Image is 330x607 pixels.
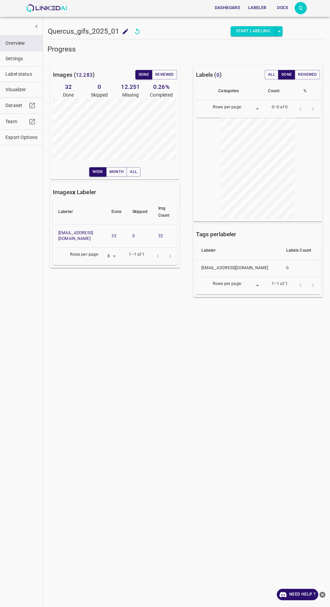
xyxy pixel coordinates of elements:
div: Q [295,2,307,14]
h6: Tags per labeler [196,229,236,239]
th: Count [263,82,298,100]
button: Month [106,167,127,177]
a: Need Help ? [277,589,318,600]
button: add to shopping cart [119,25,132,38]
h6: 0.26 % [146,82,177,92]
th: Img Count [153,200,177,225]
button: Week [89,167,106,177]
a: Dashboard [211,1,244,15]
a: 32 [111,234,116,238]
button: show more [30,20,43,33]
th: Categories [213,82,263,100]
th: Labeler [53,200,106,225]
span: 12.283 [76,72,93,78]
span: Settings [5,55,37,62]
button: Done [135,70,152,79]
a: 0 [132,234,135,238]
p: Done [53,92,84,99]
p: Rows per page: [213,281,242,287]
span: Visualizer [5,86,37,93]
th: Labeler [196,242,281,260]
button: All [265,70,278,79]
a: [EMAIL_ADDRESS][DOMAIN_NAME] [58,230,93,241]
button: Dashboard [212,2,243,13]
div: ​ [245,281,261,290]
p: Rows per page: [70,252,99,258]
h5: Quercus_gifs_2025_01 [48,27,119,36]
span: Overview [5,40,37,47]
b: x [72,189,75,195]
button: Done [278,70,295,79]
th: % [298,82,320,100]
button: close-help [318,589,327,600]
p: Completed [146,92,177,99]
p: 0–0 of 0 [272,104,288,110]
h6: Images Labeler [53,187,96,197]
button: Labeler [245,2,269,13]
p: Skipped [84,92,115,99]
div: split button [231,26,283,36]
th: [EMAIL_ADDRESS][DOMAIN_NAME] [196,260,281,277]
h6: Labels ( ) [196,70,222,79]
span: Export Options [5,134,37,141]
h6: 32 [53,82,84,92]
button: Reviewed [295,70,320,79]
a: Labeler [244,1,270,15]
a: Docs [270,1,295,15]
span: Team [5,118,27,125]
button: Docs [272,2,293,13]
span: 0 [217,72,220,78]
h6: Images ( ) [53,70,95,79]
p: Rows per page: [213,104,242,110]
h5: Progress [47,44,325,54]
button: select role [276,26,283,36]
a: 32 [158,234,163,238]
th: Labels Count [281,242,320,260]
p: 1–1 of 1 [129,252,144,258]
button: All [127,167,140,177]
th: Skipped [127,200,153,225]
h6: 0 [84,82,115,92]
span: Dataset [5,102,27,109]
div: 8 [102,252,118,261]
button: Open settings [295,2,307,14]
button: Start Labeling [231,26,276,36]
button: Reviewed [152,70,177,79]
p: 1–1 of 1 [272,281,288,287]
th: 0 [281,260,320,277]
p: Missing [115,92,146,99]
img: LinkedAI [26,4,67,12]
th: Done [106,200,127,225]
div: ​ [245,105,261,114]
span: Label status [5,71,37,78]
h6: 12.251 [115,82,146,92]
